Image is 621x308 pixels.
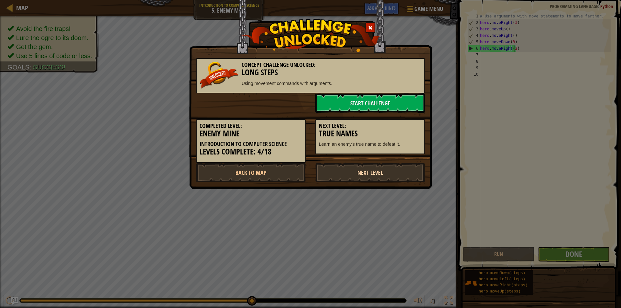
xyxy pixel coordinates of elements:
a: Next Level [315,163,425,182]
span: Concept Challenge Unlocked: [242,61,316,69]
img: unlocked_banner.png [200,62,238,89]
h3: Enemy Mine [200,129,302,138]
h5: Completed Level: [200,123,302,129]
h3: Long Steps [200,68,421,77]
a: Start Challenge [315,93,425,113]
img: challenge_unlocked.png [241,19,380,52]
a: Back to Map [196,163,306,182]
h5: Next Level: [319,123,421,129]
p: Using movement commands with arguments. [200,80,421,87]
h5: Introduction to Computer Science [200,141,302,147]
h3: True Names [319,129,421,138]
h3: Levels Complete: 4/18 [200,147,302,156]
p: Learn an enemy's true name to defeat it. [319,141,421,147]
